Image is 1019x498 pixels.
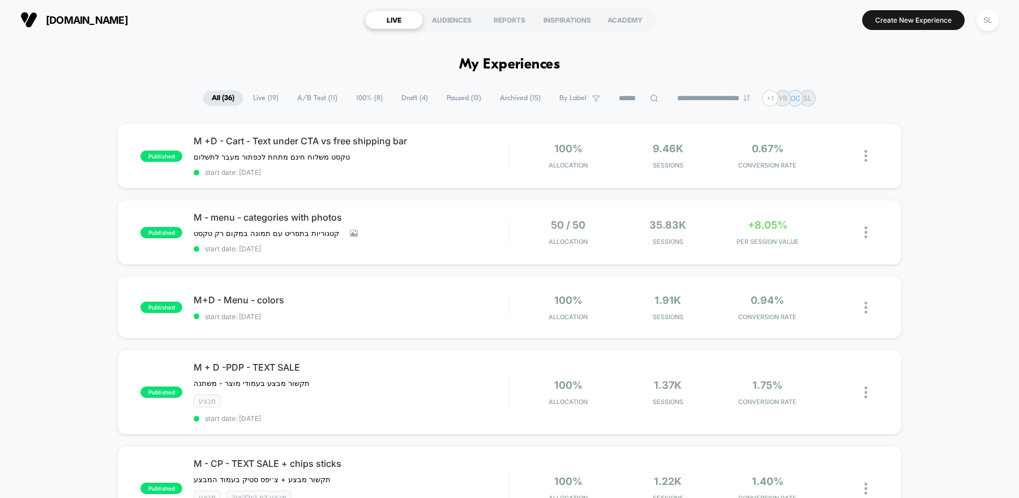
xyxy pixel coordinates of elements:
[621,238,715,246] span: Sessions
[554,379,583,391] span: 100%
[194,244,509,253] span: start date: [DATE]
[748,219,787,231] span: +8.05%
[140,302,182,313] span: published
[423,11,481,29] div: AUDIENCES
[203,91,243,106] span: All ( 36 )
[140,387,182,398] span: published
[973,8,1002,32] button: SL
[194,152,350,161] span: טקסט משלוח חינם מתחת לכפתור מעבר לתשלום
[721,161,815,169] span: CONVERSION RATE
[803,94,812,102] p: SL
[596,11,654,29] div: ACADEMY
[20,11,37,28] img: Visually logo
[551,219,585,231] span: 50 / 50
[194,168,509,177] span: start date: [DATE]
[549,398,588,406] span: Allocation
[194,312,509,321] span: start date: [DATE]
[491,91,549,106] span: Archived ( 15 )
[549,238,588,246] span: Allocation
[864,302,867,314] img: close
[17,11,131,29] button: [DOMAIN_NAME]
[438,91,490,106] span: Paused ( 13 )
[140,483,182,494] span: published
[194,414,509,423] span: start date: [DATE]
[365,11,423,29] div: LIVE
[751,294,784,306] span: 0.94%
[554,143,583,154] span: 100%
[554,294,583,306] span: 100%
[481,11,538,29] div: REPORTS
[743,95,750,101] img: end
[649,219,686,231] span: 35.83k
[762,90,778,106] div: + 1
[194,135,509,147] span: M +D - Cart - Text under CTA vs free shipping bar
[194,294,509,306] span: M+D - Menu - colors
[194,362,509,373] span: M + D -PDP - TEXT SALE
[721,313,815,321] span: CONVERSION RATE
[194,394,221,407] span: מבצע
[621,161,715,169] span: Sessions
[559,94,586,102] span: By Label
[790,94,800,102] p: OC
[393,91,436,106] span: Draft ( 4 )
[653,143,683,154] span: 9.46k
[46,14,128,26] span: [DOMAIN_NAME]
[554,475,583,487] span: 100%
[549,313,588,321] span: Allocation
[977,9,999,31] div: SL
[862,10,965,30] button: Create New Experience
[194,379,312,388] span: תקשור מבצע בעמודי מוצר - משתנה
[621,398,715,406] span: Sessions
[721,398,815,406] span: CONVERSION RATE
[654,379,682,391] span: 1.37k
[778,94,787,102] p: YR
[140,227,182,238] span: published
[194,458,509,469] span: M - CP - TEXT SALE + chips sticks
[752,475,783,487] span: 1.40%
[538,11,596,29] div: INSPIRATIONS
[194,475,331,484] span: תקשור מבצע + צ׳יפס סטיק בעמוד המבצע
[549,161,588,169] span: Allocation
[654,294,681,306] span: 1.91k
[721,238,815,246] span: PER SESSION VALUE
[752,379,782,391] span: 1.75%
[289,91,346,106] span: A/B Test ( 11 )
[348,91,391,106] span: 100% ( 8 )
[245,91,287,106] span: Live ( 19 )
[864,387,867,398] img: close
[864,226,867,238] img: close
[194,212,509,223] span: M - menu - categories with photos
[752,143,783,154] span: 0.67%
[194,229,341,238] span: קטגוריות בתפריט עם תמונה במקום רק טקסט
[864,483,867,495] img: close
[654,475,682,487] span: 1.22k
[459,57,560,73] h1: My Experiences
[864,150,867,162] img: close
[621,313,715,321] span: Sessions
[140,151,182,162] span: published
